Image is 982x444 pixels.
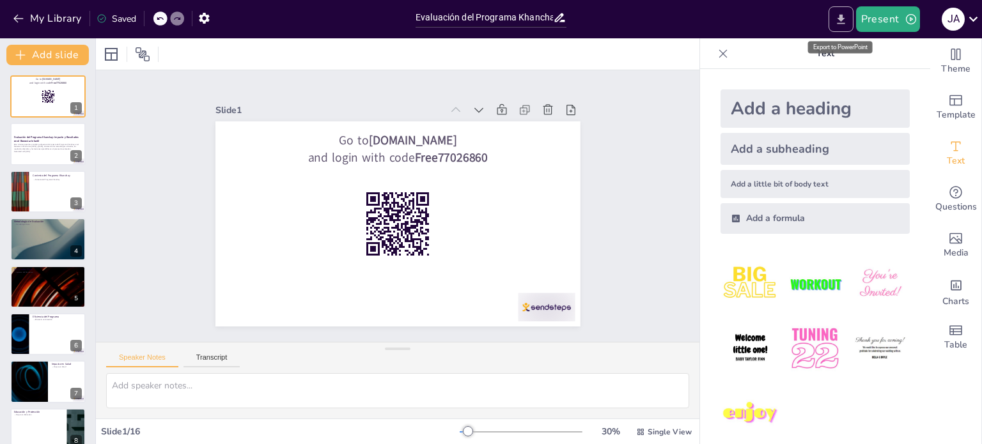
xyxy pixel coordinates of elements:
p: Metodología Mixta [14,224,82,226]
p: Metodología de Evaluación [14,220,82,224]
div: 2 [10,123,86,165]
div: Add charts and graphs [930,268,981,314]
div: Add a heading [721,89,910,128]
div: Saved [97,13,136,25]
p: Mejora en Salud [52,366,82,369]
span: Template [937,108,976,122]
span: Position [135,47,150,62]
div: Add ready made slides [930,84,981,130]
div: 3 [10,171,86,213]
p: Eficiencia del Programa [33,315,82,319]
div: 4 [10,218,86,260]
div: Slide 1 [226,85,453,121]
strong: Free77026860 [419,151,494,176]
div: Add text boxes [930,130,981,176]
p: Text [733,38,917,69]
p: Mejora en Educación [14,413,63,416]
div: 6 [70,340,82,351]
p: Este informe presenta un análisis exhaustivo del impacto del Programa Khanchay en el bienestar in... [14,142,82,149]
div: Add images, graphics, shapes or video [930,222,981,268]
strong: [DOMAIN_NAME] [42,78,61,81]
div: Layout [101,44,121,65]
img: 6.jpeg [850,319,910,378]
div: 5 [10,266,86,308]
button: Speaker Notes [106,353,178,367]
p: Resultados Clave [14,267,82,271]
span: Questions [935,200,977,214]
img: 5.jpeg [785,319,845,378]
div: Add a formula [721,203,910,234]
span: Media [944,246,969,260]
span: Charts [942,295,969,309]
p: Impacto en Salud [52,362,82,366]
div: Add a subheading [721,133,910,165]
div: Slide 1 / 16 [101,425,460,438]
div: Add a table [930,314,981,360]
span: Text [947,154,965,168]
button: Add slide [6,45,89,65]
input: Insert title [416,8,553,27]
p: and login with code [238,132,567,183]
button: Export to PowerPoint [829,6,853,32]
div: 4 [70,245,82,257]
img: 4.jpeg [721,319,780,378]
div: 5 [70,293,82,304]
div: 3 [70,197,82,209]
div: 1 [10,75,86,118]
div: 7 [10,360,86,402]
p: Contexto del Programa Khanchay [33,178,82,181]
strong: [DOMAIN_NAME] [375,130,464,155]
div: 1 [70,102,82,114]
p: Impacto del Patrocinio [14,271,82,273]
span: Theme [941,62,970,76]
p: Eficiencia en la Gestión [33,318,82,321]
p: Go to [240,116,569,167]
p: Go to [14,77,82,81]
div: Get real-time input from your audience [930,176,981,222]
div: 2 [70,150,82,162]
p: Educación y Protección [14,410,63,413]
button: Transcript [183,353,240,367]
span: Table [944,338,967,352]
p: and login with code [14,81,82,85]
div: 30 % [595,425,626,438]
p: Generated with [URL] [14,149,82,152]
img: 7.jpeg [721,384,780,443]
img: 2.jpeg [785,254,845,314]
p: Contexto del Programa Khanchay [33,174,82,178]
button: J A [942,6,965,32]
strong: Evaluación del Programa Khanchay: Impacto y Resultados en el Bienestar Infantil [14,135,79,142]
div: J A [942,8,965,31]
button: My Library [10,8,87,29]
button: Present [856,6,920,32]
div: Add a little bit of body text [721,170,910,198]
div: 7 [70,388,82,399]
div: 6 [10,313,86,355]
img: 3.jpeg [850,254,910,314]
span: Single View [648,427,692,437]
div: Export to PowerPoint [808,41,873,53]
img: 1.jpeg [721,254,780,314]
div: Change the overall theme [930,38,981,84]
